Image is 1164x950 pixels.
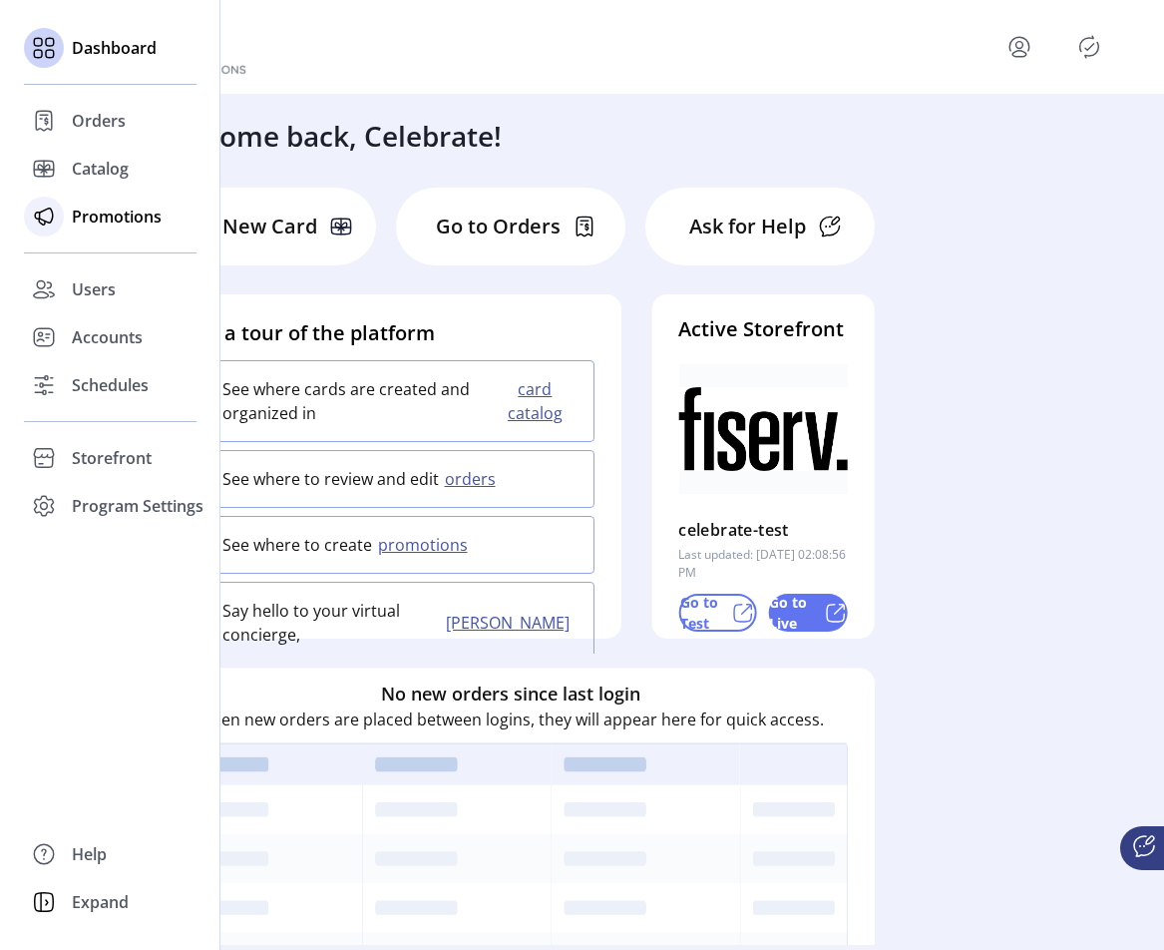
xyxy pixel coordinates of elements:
[222,377,495,425] p: See where cards are created and organized in
[72,157,129,181] span: Catalog
[440,611,582,635] button: [PERSON_NAME]
[381,681,640,708] h6: No new orders since last login
[678,314,847,344] h4: Active Storefront
[72,842,107,866] span: Help
[174,318,595,348] h4: Take a tour of the platform
[72,109,126,133] span: Orders
[689,212,806,241] p: Ask for Help
[372,533,480,557] button: promotions
[769,592,816,634] p: Go to Live
[72,494,203,518] span: Program Settings
[72,277,116,301] span: Users
[680,592,723,634] p: Go to Test
[72,446,152,470] span: Storefront
[495,377,582,425] button: card catalog
[678,514,789,546] p: celebrate-test
[72,205,162,229] span: Promotions
[222,599,441,647] p: Say hello to your virtual concierge,
[222,467,439,491] p: See where to review and edit
[196,708,824,731] p: When new orders are placed between logins, they will appear here for quick access.
[1073,31,1105,63] button: Publisher Panel
[72,373,149,397] span: Schedules
[181,212,317,241] p: Add New Card
[156,115,502,157] h3: Welcome back, Celebrate!
[678,546,847,582] p: Last updated: [DATE] 02:08:56 PM
[222,533,372,557] p: See where to create
[1003,31,1035,63] button: menu
[72,890,129,914] span: Expand
[436,212,561,241] p: Go to Orders
[72,36,157,60] span: Dashboard
[72,325,143,349] span: Accounts
[439,467,508,491] button: orders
